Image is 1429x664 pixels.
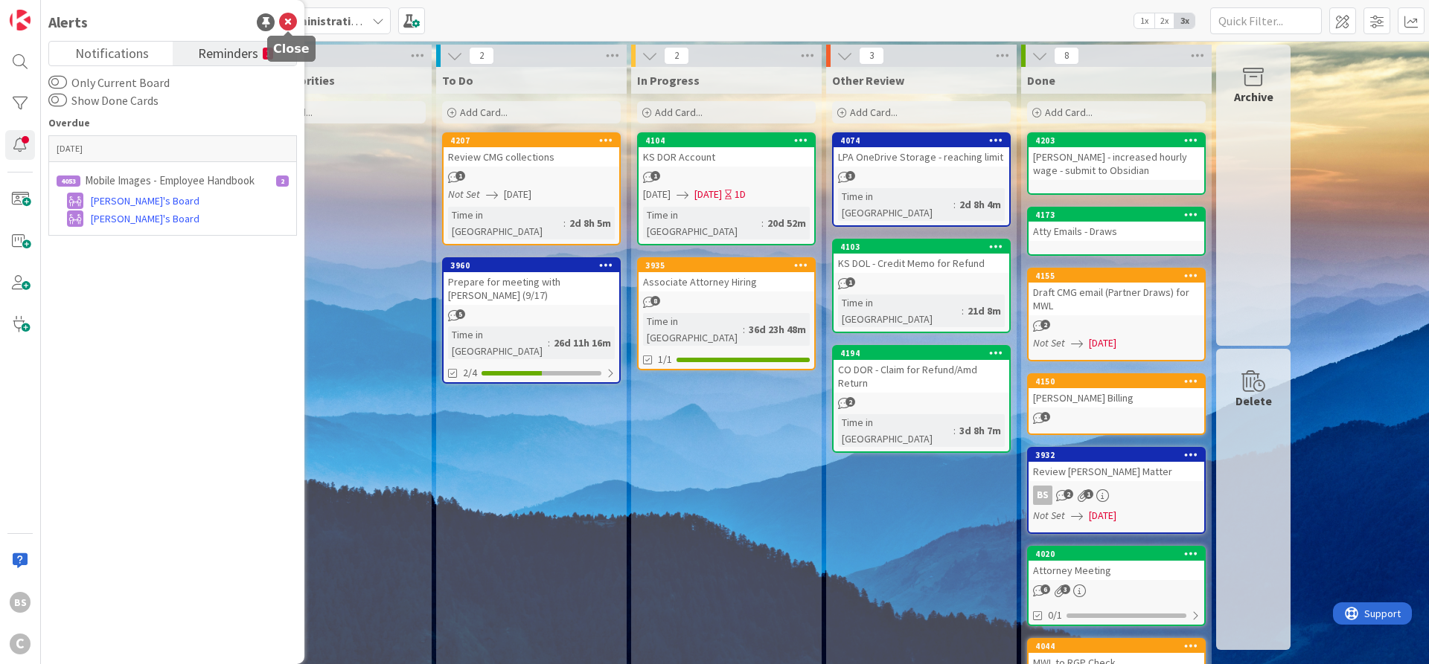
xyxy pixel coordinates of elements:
[1054,47,1079,65] span: 8
[1084,489,1093,499] span: 1
[1029,208,1204,222] div: 4173
[956,422,1005,439] div: 3d 8h 7m
[834,240,1009,254] div: 4103
[57,192,289,210] a: [PERSON_NAME]'s Board
[10,634,31,654] div: C
[735,187,746,202] div: 1D
[838,414,953,447] div: Time in [GEOGRAPHIC_DATA]
[1029,147,1204,180] div: [PERSON_NAME] - increased hourly wage - submit to Obsidian
[1029,388,1204,407] div: [PERSON_NAME] Billing
[1035,549,1204,559] div: 4020
[469,47,494,65] span: 2
[448,207,563,239] div: Time in [GEOGRAPHIC_DATA]
[1029,375,1204,388] div: 4150
[639,259,814,272] div: 3935
[1033,336,1065,349] i: Not Set
[643,313,743,346] div: Time in [GEOGRAPHIC_DATA]
[1029,561,1204,580] div: Attorney Meeting
[448,187,480,201] i: Not Set
[761,215,764,231] span: :
[1033,509,1065,522] i: Not Set
[834,346,1009,360] div: 4194
[834,134,1009,167] div: 4074LPA OneDrive Storage - reaching limit
[48,11,88,33] div: Alerts
[91,211,199,227] span: [PERSON_NAME]'s Board
[442,73,473,88] span: To Do
[1029,448,1204,481] div: 3932Review [PERSON_NAME] Matter
[31,2,68,20] span: Support
[1234,88,1273,106] div: Archive
[91,193,199,209] span: [PERSON_NAME]'s Board
[1029,547,1204,580] div: 4020Attorney Meeting
[1064,489,1073,499] span: 2
[450,135,619,146] div: 4207
[48,75,67,90] button: Only Current Board
[504,187,531,202] span: [DATE]
[1029,639,1204,653] div: 4044
[1029,222,1204,241] div: Atty Emails - Draws
[463,365,477,381] span: 2/4
[1210,7,1322,34] input: Quick Filter...
[75,42,149,62] span: Notifications
[845,397,855,407] span: 2
[1029,486,1204,505] div: BS
[198,42,258,62] span: Reminders
[1235,392,1272,410] div: Delete
[1174,13,1195,28] span: 3x
[57,144,289,154] p: [DATE]
[444,147,619,167] div: Review CMG collections
[655,106,703,119] span: Add Card...
[444,259,619,305] div: 3960Prepare for meeting with [PERSON_NAME] (9/17)
[845,277,855,287] span: 1
[566,215,615,231] div: 2d 8h 5m
[832,73,904,88] span: Other Review
[956,196,1005,213] div: 2d 8h 4m
[10,10,31,30] img: Visit kanbanzone.com
[1029,375,1204,407] div: 4150[PERSON_NAME] Billing
[845,171,855,181] span: 3
[745,321,810,338] div: 36d 23h 48m
[263,48,273,59] small: 1
[834,360,1009,393] div: CO DOR - Claim for Refund/Amd Return
[1040,320,1050,329] span: 2
[1040,584,1050,594] span: 6
[694,187,722,202] span: [DATE]
[645,135,814,146] div: 4104
[276,175,289,187] div: 2
[834,240,1009,273] div: 4103KS DOL - Credit Memo for Refund
[1029,208,1204,241] div: 4173Atty Emails - Draws
[1029,134,1204,147] div: 4203
[1029,462,1204,481] div: Review [PERSON_NAME] Matter
[650,171,660,181] span: 1
[273,42,310,56] h5: Close
[550,335,615,351] div: 26d 11h 16m
[1154,13,1174,28] span: 2x
[455,171,465,181] span: 1
[838,188,953,221] div: Time in [GEOGRAPHIC_DATA]
[639,134,814,167] div: 4104KS DOR Account
[834,134,1009,147] div: 4074
[1089,335,1116,351] span: [DATE]
[664,47,689,65] span: 2
[850,106,898,119] span: Add Card...
[1048,607,1062,623] span: 0/1
[1029,269,1204,283] div: 4155
[639,259,814,291] div: 3935Associate Attorney Hiring
[48,91,159,109] label: Show Done Cards
[650,296,660,306] span: 8
[838,294,962,327] div: Time in [GEOGRAPHIC_DATA]
[10,592,31,613] div: BS
[1035,450,1204,460] div: 3932
[1040,412,1050,422] span: 1
[1029,269,1204,315] div: 4155Draft CMG email (Partner Draws) for MWL
[658,352,672,367] span: 1/1
[450,260,619,271] div: 3960
[1035,641,1204,651] div: 4044
[1035,210,1204,220] div: 4173
[643,207,761,239] div: Time in [GEOGRAPHIC_DATA]
[455,309,465,319] span: 5
[448,326,548,359] div: Time in [GEOGRAPHIC_DATA]
[1027,73,1055,88] span: Done
[639,147,814,167] div: KS DOR Account
[953,422,956,439] span: :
